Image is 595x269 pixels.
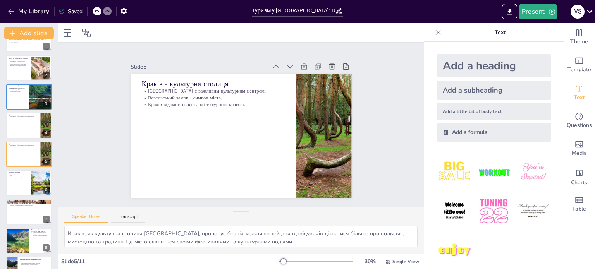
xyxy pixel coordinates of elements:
[9,91,27,93] p: Архітектура міста вражає різноманіттям.
[31,237,50,240] p: Атмосфера кафе є частиною гастрономічного досвіду.
[9,60,29,63] p: [GEOGRAPHIC_DATA] має багатий культурний спадок.
[43,244,50,251] div: 8
[571,5,585,19] div: V S
[20,261,50,262] p: Величка є відомою пам'яткою.
[9,144,38,146] p: [GEOGRAPHIC_DATA] є важливим культурним центром.
[58,8,83,15] div: Saved
[476,193,512,229] img: 5.jpeg
[82,28,91,38] span: Position
[9,146,38,147] p: Вавельський замок - символ міста.
[564,51,595,79] div: Add ready made slides
[43,100,50,107] div: 3
[6,55,52,81] div: 2
[9,142,38,145] p: Краків - культурна столиця
[6,113,52,138] div: 4
[571,178,587,187] span: Charts
[43,72,50,79] div: 2
[564,163,595,190] div: Add charts and graphs
[392,259,419,265] span: Single View
[6,142,52,167] div: 5
[9,116,38,117] p: [GEOGRAPHIC_DATA] є важливим культурним центром.
[502,4,517,19] button: Export to PowerPoint
[31,235,50,237] p: Ресторани пропонують широкий вибір страв.
[570,38,588,46] span: Theme
[9,171,29,174] p: Традиції та свята
[564,23,595,51] div: Change the overall theme
[9,65,29,66] p: Країна має чудові природні пейзажі.
[212,24,289,151] p: Вавельський замок - символ міста.
[43,187,50,194] div: 6
[6,5,53,17] button: My Library
[6,84,52,110] div: 3
[20,259,50,261] p: Визначні місця для відвідування
[43,216,50,223] div: 7
[564,190,595,218] div: Add a table
[9,176,29,178] p: Фестиваль культури приваблює туристів.
[9,117,38,118] p: Вавельський замок - символ міста.
[572,149,587,158] span: Media
[61,27,74,39] div: Layout
[437,81,551,100] div: Add a subheading
[9,200,50,202] p: Природні краєвиди [GEOGRAPHIC_DATA]
[9,39,50,42] p: Ця презентація розкриває красу [GEOGRAPHIC_DATA], її визначні місця, традиції та культурні особли...
[218,20,296,148] p: [GEOGRAPHIC_DATA] є важливим культурним центром.
[567,65,591,74] span: Template
[476,154,512,190] img: 2.jpeg
[9,84,27,90] p: [GEOGRAPHIC_DATA] - столиця [GEOGRAPHIC_DATA]
[9,147,38,149] p: Краків відомий своєю архітектурною красою.
[437,193,473,229] img: 4.jpeg
[20,264,50,266] p: Замки пропонують унікальний досвід.
[9,63,29,65] p: Туристи приїжджають з усього світу.
[43,129,50,136] div: 4
[9,42,50,43] p: Generated with [URL]
[61,258,279,265] div: Slide 5 / 11
[437,154,473,190] img: 1.jpeg
[515,154,551,190] img: 3.jpeg
[9,202,50,204] p: Польща славиться своїми природними пейзажами.
[6,170,52,196] div: 6
[9,205,50,206] p: Природа є важливою частиною польського туризму.
[252,5,335,16] input: Insert title
[64,226,418,247] textarea: Краків, як культурна столиця [GEOGRAPHIC_DATA], пропонує безліч можливостей для відвідувачів дізн...
[64,214,108,223] button: Speaker Notes
[222,16,303,145] p: Краків - культурна столиця
[437,123,551,142] div: Add a formula
[6,199,52,224] div: 7
[564,79,595,107] div: Add text boxes
[9,203,50,205] p: Національні парки пропонують багато активностей.
[43,43,50,50] div: 1
[9,57,29,59] p: Вступ до польського туризму
[564,135,595,163] div: Add images, graphics, shapes or video
[4,27,54,39] button: Add slide
[43,158,50,165] div: 5
[9,178,29,180] p: Святкування дозволяють дізнатися про звичаї.
[519,4,557,19] button: Present
[567,121,592,130] span: Questions
[206,27,284,155] p: Краків відомий своєю архітектурною красою.
[572,205,586,213] span: Table
[31,232,50,235] p: Польська кухня відома своїми традиційними стравами.
[6,228,52,254] div: 8
[20,262,50,264] p: Освенцим має велике історичне значення.
[571,4,585,19] button: V S
[564,107,595,135] div: Get real-time input from your audience
[6,26,52,52] div: 1
[515,193,551,229] img: 6.jpeg
[31,229,50,233] p: Гастрономія [GEOGRAPHIC_DATA]
[437,103,551,120] div: Add a little bit of body text
[9,88,27,91] p: [GEOGRAPHIC_DATA] має багатий культурний спадок.
[111,214,146,223] button: Transcript
[9,93,27,96] p: [GEOGRAPHIC_DATA] - сучасне місто з історією.
[361,258,379,265] div: 30 %
[574,93,585,102] span: Text
[9,114,38,116] p: Краків - культурна столиця
[444,23,556,42] p: Text
[437,54,551,77] div: Add a heading
[9,173,29,176] p: Польща відзначає численні традиційні свята.
[9,118,38,120] p: Краків відомий своєю архітектурною красою.
[437,233,473,269] img: 7.jpeg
